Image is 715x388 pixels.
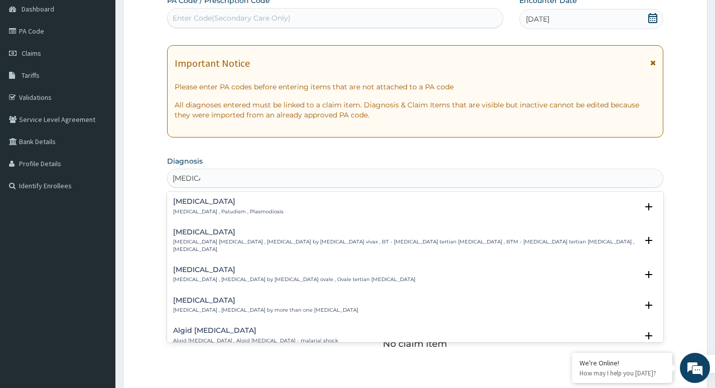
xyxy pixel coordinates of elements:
h4: Algid [MEDICAL_DATA] [173,327,338,334]
p: [MEDICAL_DATA] , [MEDICAL_DATA] by [MEDICAL_DATA] ovale , Ovale tertian [MEDICAL_DATA] [173,276,415,283]
p: All diagnoses entered must be linked to a claim item. Diagnosis & Claim Items that are visible bu... [175,100,656,120]
p: [MEDICAL_DATA] , Paludism , Plasmodiosis [173,208,283,215]
span: Tariffs [22,71,40,80]
div: Enter Code(Secondary Care Only) [173,13,291,23]
i: open select status [643,201,655,213]
div: Chat with us now [52,56,169,69]
p: [MEDICAL_DATA] [MEDICAL_DATA] , [MEDICAL_DATA] by [MEDICAL_DATA] vivax , BT - [MEDICAL_DATA] tert... [173,238,638,253]
i: open select status [643,269,655,281]
i: open select status [643,299,655,311]
h1: Important Notice [175,58,250,69]
div: We're Online! [580,358,665,367]
span: We're online! [58,126,138,228]
div: Minimize live chat window [165,5,189,29]
i: open select status [643,330,655,342]
span: Dashboard [22,5,54,14]
label: Diagnosis [167,156,203,166]
h4: [MEDICAL_DATA] [173,198,283,205]
span: [DATE] [526,14,549,24]
p: How may I help you today? [580,369,665,377]
h4: [MEDICAL_DATA] [173,297,358,304]
p: Please enter PA codes before entering items that are not attached to a PA code [175,82,656,92]
textarea: Type your message and hit 'Enter' [5,274,191,309]
p: [MEDICAL_DATA] , [MEDICAL_DATA] by more than one [MEDICAL_DATA] [173,307,358,314]
p: No claim item [383,339,447,349]
i: open select status [643,234,655,246]
h4: [MEDICAL_DATA] [173,266,415,274]
p: Algid [MEDICAL_DATA] , Algid [MEDICAL_DATA] - malarial shock [173,337,338,344]
span: Claims [22,49,41,58]
img: d_794563401_company_1708531726252_794563401 [19,50,41,75]
h4: [MEDICAL_DATA] [173,228,638,236]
